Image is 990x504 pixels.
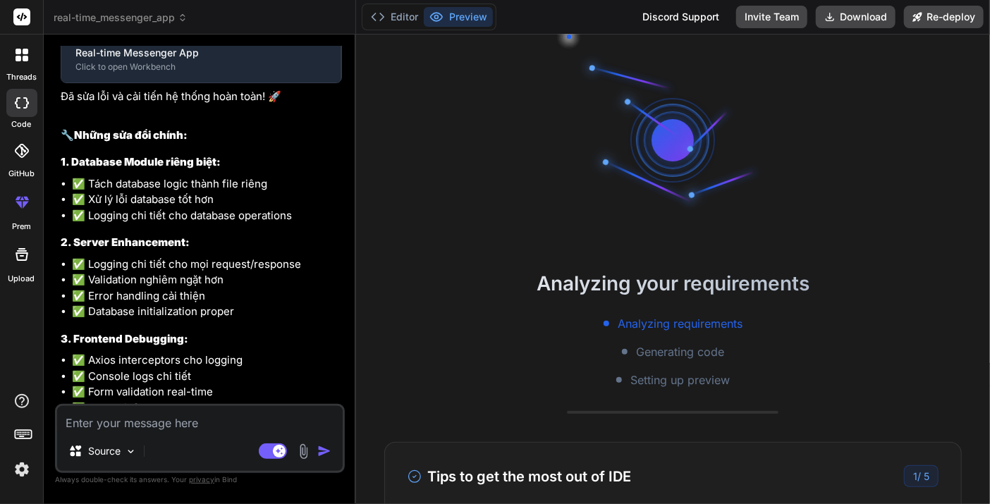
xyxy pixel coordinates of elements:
label: threads [6,71,37,83]
li: ✅ Error handling cải thiện [72,288,342,305]
label: prem [12,221,31,233]
li: ✅ Axios interceptors cho logging [72,352,342,369]
li: ✅ Logging chi tiết cho database operations [72,208,342,224]
div: Click to open Workbench [75,61,326,73]
h2: 🔧 [61,128,342,144]
li: ✅ Logging chi tiết cho mọi request/response [72,257,342,273]
strong: 2. Server Enhancement: [61,235,190,249]
h2: Analyzing your requirements [356,269,990,298]
strong: 1. Database Module riêng biệt: [61,155,221,168]
label: GitHub [8,168,35,180]
p: Always double-check its answers. Your in Bind [55,473,345,486]
p: Đã sửa lỗi và cải tiến hệ thống hoàn toàn! 🚀 [61,89,342,105]
span: privacy [189,475,214,484]
div: / [904,465,939,487]
button: Preview [424,7,493,27]
strong: Những sửa đổi chính: [74,128,188,142]
li: ✅ Xử lý lỗi database tốt hơn [72,192,342,208]
span: 1 [913,470,917,482]
span: Analyzing requirements [618,315,742,332]
img: Pick Models [125,445,137,457]
h3: Tips to get the most out of IDE [408,466,631,487]
p: Source [88,444,121,458]
button: Re-deploy [904,6,984,28]
button: Download [816,6,896,28]
strong: 3. Frontend Debugging: [61,332,188,345]
span: 5 [924,470,929,482]
li: ✅ Form validation real-time [72,384,342,400]
li: ✅ Database initialization proper [72,304,342,320]
li: ✅ Debug info trong development mode [72,400,342,417]
li: ✅ Console logs chi tiết [72,369,342,385]
img: attachment [295,443,312,460]
span: Generating code [636,343,724,360]
button: Editor [365,7,424,27]
li: ✅ Validation nghiêm ngặt hơn [72,272,342,288]
li: ✅ Tách database logic thành file riêng [72,176,342,192]
img: icon [317,444,331,458]
img: settings [10,457,34,481]
button: Real-time Messenger AppClick to open Workbench [61,36,341,82]
button: Invite Team [736,6,807,28]
span: real-time_messenger_app [54,11,188,25]
div: Real-time Messenger App [75,46,326,60]
label: Upload [8,273,35,285]
div: Discord Support [634,6,728,28]
span: Setting up preview [630,371,730,388]
label: code [12,118,32,130]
